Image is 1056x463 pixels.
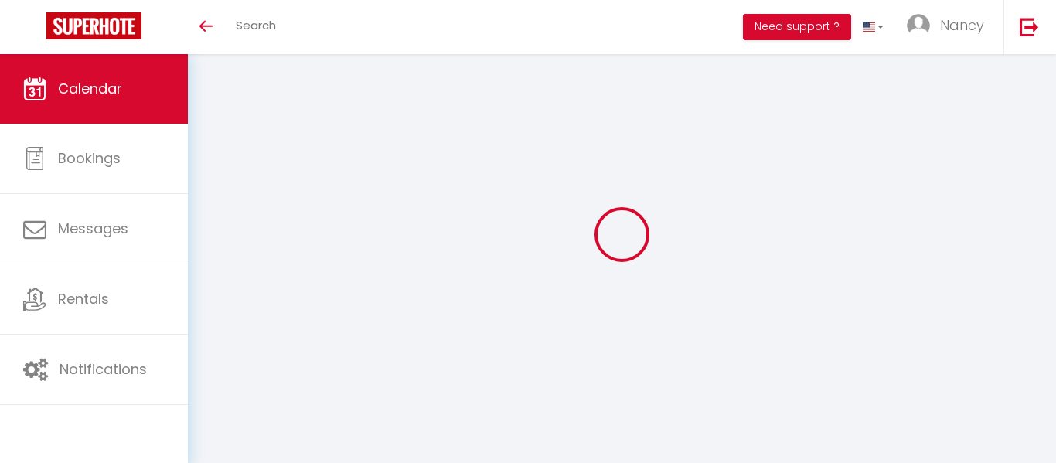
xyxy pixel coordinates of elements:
[58,219,128,238] span: Messages
[236,17,276,33] span: Search
[60,359,147,379] span: Notifications
[743,14,851,40] button: Need support ?
[1020,17,1039,36] img: logout
[940,15,984,35] span: Nancy
[58,289,109,308] span: Rentals
[46,12,141,39] img: Super Booking
[907,14,930,37] img: ...
[58,148,121,168] span: Bookings
[58,79,122,98] span: Calendar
